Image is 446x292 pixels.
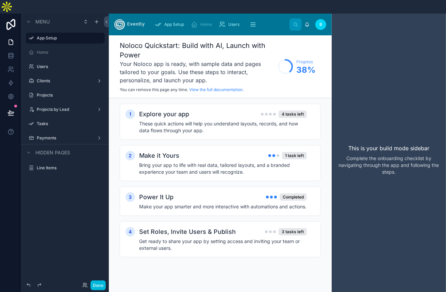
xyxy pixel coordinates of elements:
[189,87,244,92] a: View the full documentation.
[189,18,217,31] a: Home
[120,60,275,84] h3: Your Noloco app is ready, with sample data and pages tailored to your goals. Use these steps to i...
[37,78,91,84] label: Clients
[120,41,275,60] h1: Noloco Quickstart: Build with AI, Launch with Power
[37,107,91,112] label: Projects by Lead
[348,144,429,152] p: This is your build mode sidebar
[37,165,101,171] label: Line Items
[35,149,70,156] span: Hidden pages
[37,64,101,69] label: Users
[337,155,441,175] p: Complete the onboarding checklist by navigating through the app and following the steps.
[164,22,184,27] span: App Setup
[37,92,101,98] label: Projects
[114,19,145,30] img: App logo
[200,22,212,27] span: Home
[228,22,239,27] span: Users
[37,135,91,141] label: Payments
[90,280,106,290] button: Done
[120,87,188,92] span: You can remove this page any time.
[37,35,101,41] label: App Setup
[319,22,322,27] span: B
[35,18,50,25] span: Menu
[153,18,189,31] a: App Setup
[217,18,244,31] a: Users
[296,59,315,65] span: Progress
[37,121,101,126] label: Tasks
[296,65,315,75] span: 38 %
[150,17,290,32] div: scrollable content
[37,50,101,55] label: Home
